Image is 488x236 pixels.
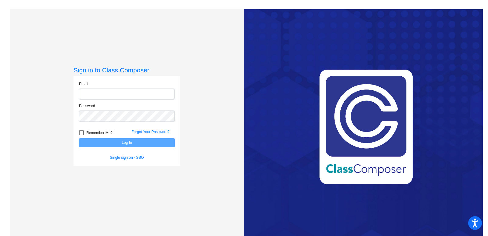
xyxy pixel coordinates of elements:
[131,130,170,134] a: Forgot Your Password?
[74,66,180,74] h3: Sign in to Class Composer
[110,155,144,160] a: Single sign on - SSO
[79,138,175,147] button: Log In
[79,81,88,87] label: Email
[86,129,113,136] span: Remember Me?
[79,103,95,109] label: Password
